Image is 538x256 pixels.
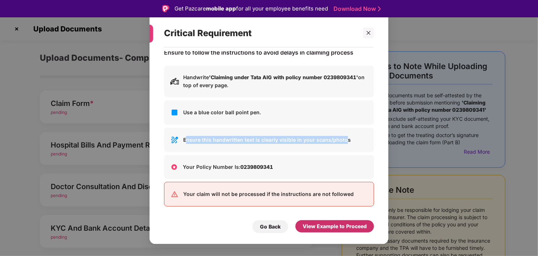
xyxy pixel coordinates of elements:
b: 0239809341 [240,164,273,170]
img: +cAAAAASUVORK5CYII= [170,163,178,171]
img: Logo [162,5,169,12]
b: 'Claiming under Tata AIG with policy number 0239809341' [209,74,358,80]
div: Critical Requirement [164,19,357,47]
p: Use a blue color ball point pen. [183,108,368,116]
div: Go Back [260,223,281,231]
a: Download Now [333,5,379,13]
img: svg+xml;base64,PHN2ZyB3aWR0aD0iMjQiIGhlaWdodD0iMjQiIHZpZXdCb3g9IjAgMCAyNCAyNCIgZmlsbD0ibm9uZSIgeG... [170,108,179,117]
span: close [366,30,371,35]
p: Your claim will not be processed if the instructions are not followed [183,190,368,198]
div: View Example to Proceed [303,222,367,230]
strong: mobile app [206,5,236,12]
img: svg+xml;base64,PHN2ZyB3aWR0aD0iMjQiIGhlaWdodD0iMjQiIHZpZXdCb3g9IjAgMCAyNCAyNCIgZmlsbD0ibm9uZSIgeG... [170,136,179,144]
img: Stroke [378,5,381,13]
p: Ensure this handwritten text is clearly visible in your scans/photos [183,136,368,144]
img: svg+xml;base64,PHN2ZyB3aWR0aD0iMjAiIGhlaWdodD0iMjAiIHZpZXdCb3g9IjAgMCAyMCAyMCIgZmlsbD0ibm9uZSIgeG... [170,77,179,86]
p: Your Policy Number Is: [183,163,368,171]
p: Handwrite on top of every page. [183,73,368,89]
p: Ensure to follow the instructions to avoid delays in claiming process [164,49,353,56]
div: Get Pazcare for all your employee benefits need [175,4,328,13]
img: svg+xml;base64,PHN2ZyB3aWR0aD0iMjQiIGhlaWdodD0iMjQiIHZpZXdCb3g9IjAgMCAyNCAyNCIgZmlsbD0ibm9uZSIgeG... [170,190,179,199]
